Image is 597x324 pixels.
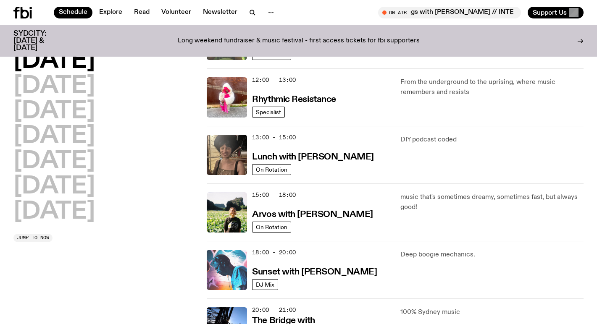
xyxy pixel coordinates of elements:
p: 100% Sydney music [400,307,584,317]
img: Bri is smiling and wearing a black t-shirt. She is standing in front of a lush, green field. Ther... [207,192,247,233]
a: On Rotation [252,164,291,175]
p: Long weekend fundraiser & music festival - first access tickets for fbi supporters [178,37,420,45]
span: 18:00 - 20:00 [252,248,296,256]
a: Read [129,7,155,18]
h3: Arvos with [PERSON_NAME] [252,210,373,219]
a: Explore [94,7,127,18]
button: [DATE] [13,50,95,73]
a: DJ Mix [252,279,278,290]
span: Support Us [533,9,567,16]
h3: Rhythmic Resistance [252,95,336,104]
span: Specialist [256,109,281,115]
img: Simon Caldwell stands side on, looking downwards. He has headphones on. Behind him is a brightly ... [207,250,247,290]
a: Specialist [252,107,285,118]
a: Sunset with [PERSON_NAME] [252,266,377,277]
button: [DATE] [13,175,95,199]
span: 13:00 - 15:00 [252,133,296,141]
h3: Lunch with [PERSON_NAME] [252,153,373,162]
p: music that's sometimes dreamy, sometimes fast, but always good! [400,192,584,212]
button: Support Us [528,7,584,18]
a: On Rotation [252,222,291,233]
a: Schedule [54,7,92,18]
h3: Sunset with [PERSON_NAME] [252,268,377,277]
span: 20:00 - 21:00 [252,306,296,314]
button: [DATE] [13,75,95,98]
a: Lunch with [PERSON_NAME] [252,151,373,162]
a: Volunteer [156,7,196,18]
span: On Rotation [256,166,287,172]
button: On AirMornings with [PERSON_NAME] // INTERVIEW WITH [PERSON_NAME] [378,7,521,18]
span: DJ Mix [256,281,274,287]
button: [DATE] [13,150,95,173]
button: [DATE] [13,200,95,224]
a: Arvos with [PERSON_NAME] [252,209,373,219]
span: On Rotation [256,224,287,230]
button: [DATE] [13,125,95,148]
button: [DATE] [13,100,95,123]
p: DIY podcast coded [400,135,584,145]
span: Jump to now [17,235,49,240]
span: 12:00 - 13:00 [252,76,296,84]
a: Newsletter [198,7,242,18]
span: 15:00 - 18:00 [252,191,296,199]
p: Deep boogie mechanics. [400,250,584,260]
img: Attu crouches on gravel in front of a brown wall. They are wearing a white fur coat with a hood, ... [207,77,247,118]
a: Rhythmic Resistance [252,94,336,104]
h3: SYDCITY: [DATE] & [DATE] [13,30,67,52]
button: Jump to now [13,234,53,242]
p: From the underground to the uprising, where music remembers and resists [400,77,584,97]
